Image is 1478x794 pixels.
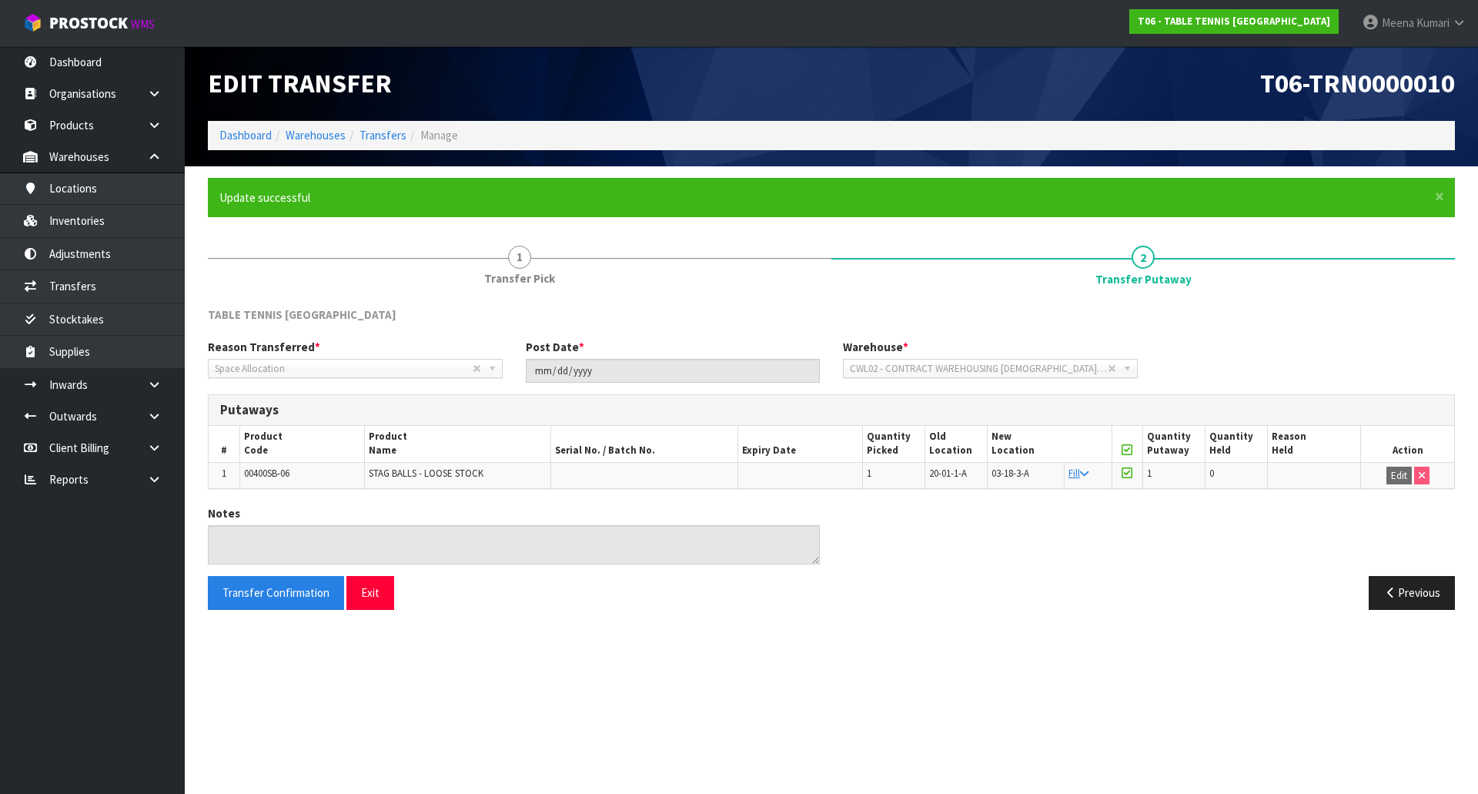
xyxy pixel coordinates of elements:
[850,360,1108,378] span: CWL02 - CONTRACT WAREHOUSING [DEMOGRAPHIC_DATA] RUBY
[346,576,394,609] button: Exit
[551,426,738,462] th: Serial No. / Batch No.
[1205,426,1267,462] th: Quantity Held
[239,426,364,462] th: Product Code
[1068,467,1088,480] a: Fill
[867,467,871,480] span: 1
[929,467,967,480] span: 20-01-1-A
[1095,271,1192,287] span: Transfer Putaway
[1260,67,1455,99] span: T06-TRN0000010
[364,426,551,462] th: Product Name
[220,403,1443,417] h3: Putaways
[987,426,1112,462] th: New Location
[244,467,289,480] span: 00400SB-06
[1129,9,1339,34] a: T06 - TABLE TENNIS [GEOGRAPHIC_DATA]
[208,505,240,521] label: Notes
[738,426,863,462] th: Expiry Date
[1142,426,1205,462] th: Quantity Putaway
[215,360,473,378] span: Space Allocation
[484,270,555,286] span: Transfer Pick
[526,359,821,383] input: Post Date
[420,128,458,142] span: Manage
[508,246,531,269] span: 1
[219,128,272,142] a: Dashboard
[369,467,483,480] span: STAG BALLS - LOOSE STOCK
[286,128,346,142] a: Warehouses
[208,295,1455,621] span: Transfer Putaway
[1132,246,1155,269] span: 2
[862,426,925,462] th: Quantity Picked
[131,17,155,32] small: WMS
[1147,467,1152,480] span: 1
[526,339,584,355] label: Post Date
[1267,426,1360,462] th: Reason Held
[222,585,329,600] span: Transfer Confirmation
[1209,467,1214,480] span: 0
[1138,15,1330,28] strong: T06 - TABLE TENNIS [GEOGRAPHIC_DATA]
[208,67,392,99] span: Edit Transfer
[222,467,226,480] span: 1
[1386,467,1412,485] button: Edit
[1361,426,1454,462] th: Action
[991,467,1029,480] span: 03-18-3-A
[208,307,396,322] span: TABLE TENNIS [GEOGRAPHIC_DATA]
[1382,15,1414,30] span: Meena
[23,13,42,32] img: cube-alt.png
[208,339,320,355] label: Reason Transferred
[219,190,310,205] span: Update successful
[208,576,344,609] button: Transfer Confirmation
[49,13,128,33] span: ProStock
[359,128,406,142] a: Transfers
[1435,186,1444,207] span: ×
[1416,15,1450,30] span: Kumari
[925,426,987,462] th: Old Location
[209,426,239,462] th: #
[843,339,908,355] label: Warehouse
[1369,576,1455,609] button: Previous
